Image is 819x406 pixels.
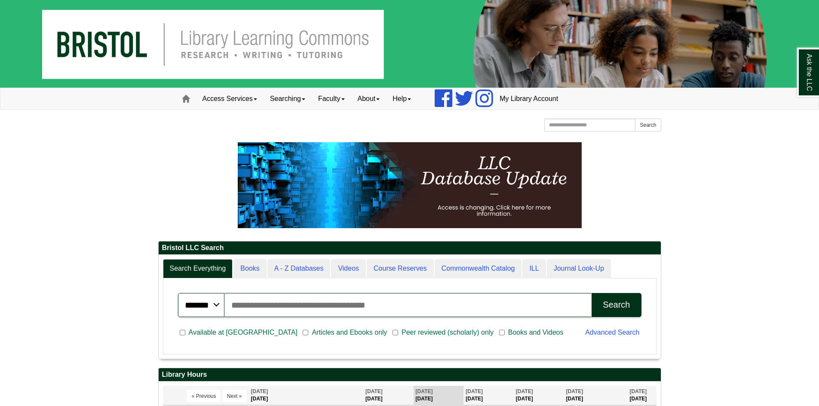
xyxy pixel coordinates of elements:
[308,327,390,338] span: Articles and Ebooks only
[630,388,647,394] span: [DATE]
[516,388,533,394] span: [DATE]
[398,327,497,338] span: Peer reviewed (scholarly) only
[187,390,221,403] button: « Previous
[185,327,301,338] span: Available at [GEOGRAPHIC_DATA]
[238,142,582,228] img: HTML tutorial
[363,386,414,405] th: [DATE]
[351,88,386,110] a: About
[547,259,611,278] a: Journal Look-Up
[365,388,383,394] span: [DATE]
[635,119,661,131] button: Search
[249,386,363,405] th: [DATE]
[585,329,639,336] a: Advanced Search
[159,368,661,382] h2: Library Hours
[222,390,247,403] button: Next »
[331,259,366,278] a: Videos
[499,329,505,336] input: Books and Videos
[603,300,630,310] div: Search
[393,329,398,336] input: Peer reviewed (scholarly) only
[163,259,233,278] a: Search Everything
[435,259,522,278] a: Commonwealth Catalog
[367,259,434,278] a: Course Reserves
[159,241,661,255] h2: Bristol LLC Search
[233,259,266,278] a: Books
[264,88,312,110] a: Searching
[414,386,464,405] th: [DATE]
[514,386,564,405] th: [DATE]
[505,327,567,338] span: Books and Videos
[303,329,308,336] input: Articles and Ebooks only
[267,259,331,278] a: A - Z Databases
[312,88,351,110] a: Faculty
[522,259,546,278] a: ILL
[466,388,483,394] span: [DATE]
[251,388,268,394] span: [DATE]
[493,88,564,110] a: My Library Account
[196,88,264,110] a: Access Services
[564,386,627,405] th: [DATE]
[416,388,433,394] span: [DATE]
[463,386,514,405] th: [DATE]
[180,329,185,336] input: Available at [GEOGRAPHIC_DATA]
[628,386,656,405] th: [DATE]
[592,293,641,317] button: Search
[566,388,583,394] span: [DATE]
[386,88,417,110] a: Help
